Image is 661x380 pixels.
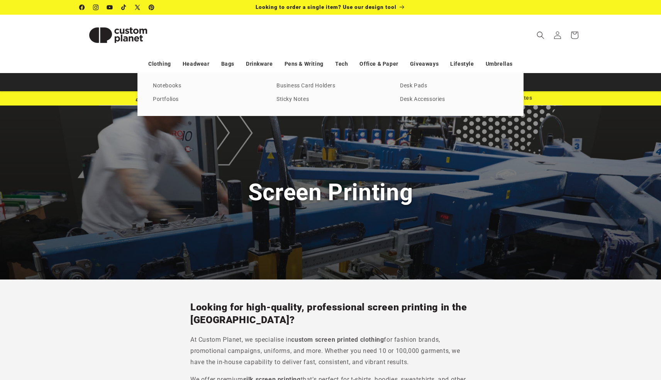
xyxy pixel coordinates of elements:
[221,57,234,71] a: Bags
[148,57,171,71] a: Clothing
[246,57,273,71] a: Drinkware
[486,57,513,71] a: Umbrellas
[190,334,471,368] p: At Custom Planet, we specialise in for fashion brands, promotional campaigns, uniforms, and more....
[256,4,397,10] span: Looking to order a single item? Use our design tool
[335,57,348,71] a: Tech
[276,81,385,91] a: Business Card Holders
[410,57,439,71] a: Giveaways
[248,177,413,207] h1: Screen Printing
[276,94,385,105] a: Sticky Notes
[77,15,160,55] a: Custom Planet
[183,57,210,71] a: Headwear
[450,57,474,71] a: Lifestyle
[153,94,261,105] a: Portfolios
[291,336,384,343] strong: custom screen printed clothing
[153,81,261,91] a: Notebooks
[190,301,471,326] h2: Looking for high-quality, professional screen printing in the [GEOGRAPHIC_DATA]?
[532,27,549,44] summary: Search
[359,57,398,71] a: Office & Paper
[80,18,157,53] img: Custom Planet
[400,94,508,105] a: Desk Accessories
[285,57,324,71] a: Pens & Writing
[400,81,508,91] a: Desk Pads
